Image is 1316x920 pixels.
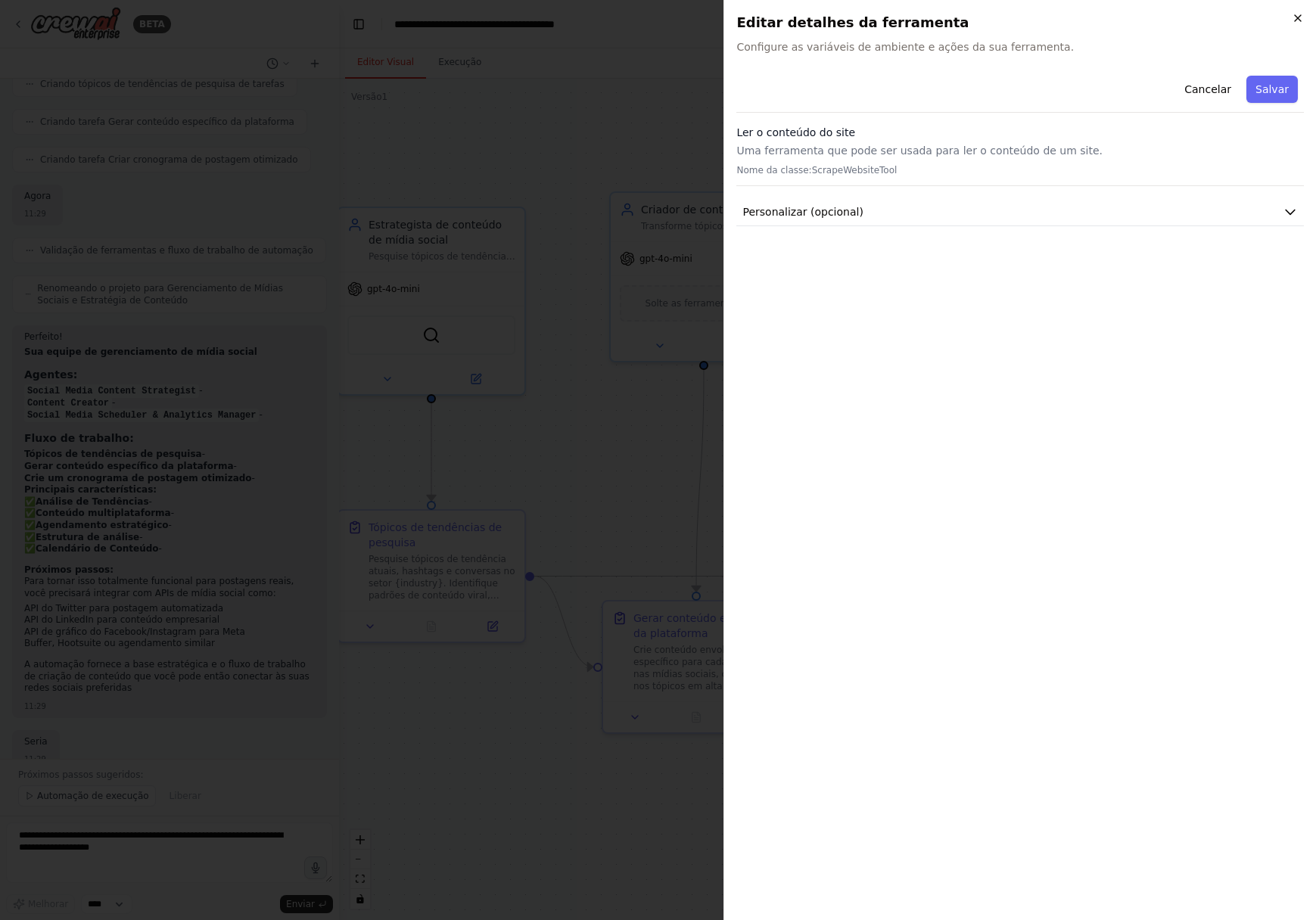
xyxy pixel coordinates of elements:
[1246,76,1298,103] button: Salvar
[736,126,855,138] font: Ler o conteúdo do site
[1175,76,1240,103] button: Cancelar
[736,41,1074,53] font: Configure as variáveis ​​de ambiente e ações da sua ferramenta.
[742,206,863,218] font: Personalizar (opcional)
[736,165,811,176] font: Nome da classe:
[1255,83,1289,95] font: Salvar
[736,14,969,30] font: Editar detalhes da ferramenta
[736,145,1103,157] font: Uma ferramenta que pode ser usada para ler o conteúdo de um site.
[1184,83,1231,95] font: Cancelar
[736,198,1304,226] button: Personalizar (opcional)
[812,165,898,176] font: ScrapeWebsiteTool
